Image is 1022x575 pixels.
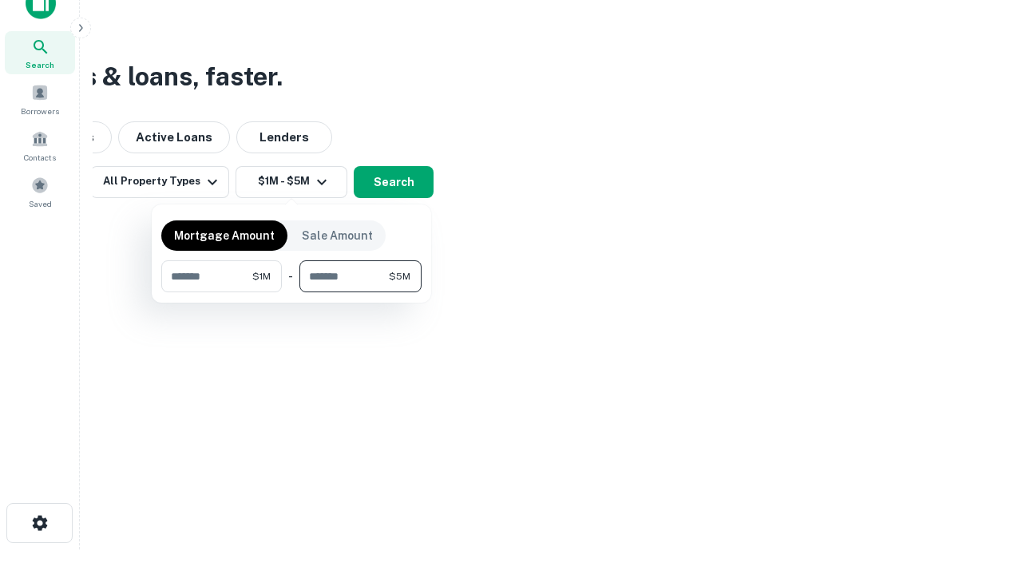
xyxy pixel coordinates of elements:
[302,227,373,244] p: Sale Amount
[252,269,271,284] span: $1M
[288,260,293,292] div: -
[389,269,410,284] span: $5M
[174,227,275,244] p: Mortgage Amount
[942,447,1022,524] iframe: Chat Widget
